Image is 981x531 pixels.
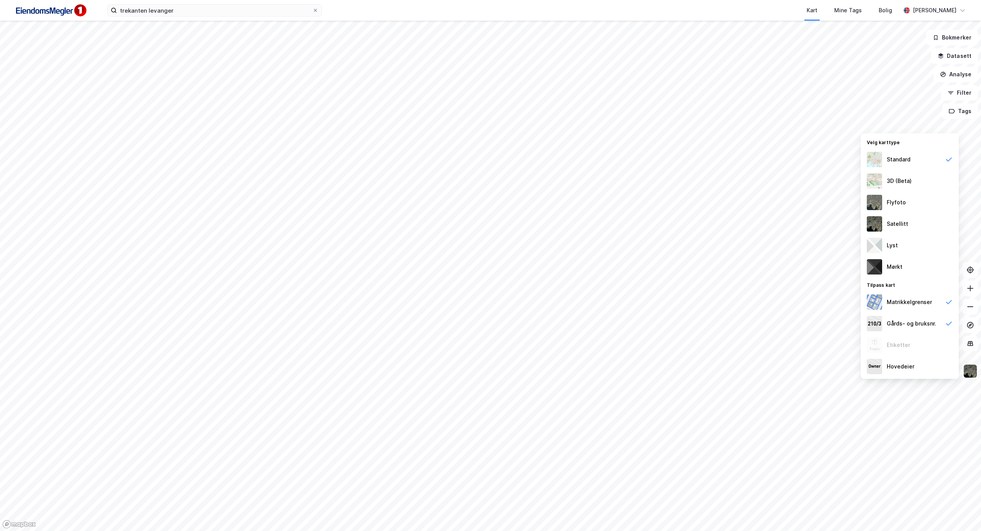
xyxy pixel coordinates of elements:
[867,359,882,374] img: majorOwner.b5e170eddb5c04bfeeff.jpeg
[867,337,882,353] img: Z
[933,67,978,82] button: Analyse
[117,5,312,16] input: Søk på adresse, matrikkel, gårdeiere, leietakere eller personer
[887,262,902,271] div: Mørkt
[887,362,914,371] div: Hovedeier
[887,340,910,350] div: Etiketter
[867,195,882,210] img: Z
[2,520,36,529] a: Mapbox homepage
[867,238,882,253] img: luj3wr1y2y3+OchiMxRmMxRlscgabnMEmZ7DJGWxyBpucwSZnsMkZbHIGm5zBJmewyRlscgabnMEmZ7DJGWxyBpucwSZnsMkZ...
[887,241,898,250] div: Lyst
[867,152,882,167] img: Z
[963,364,978,378] img: 9k=
[943,494,981,531] div: Kontrollprogram for chat
[887,176,912,186] div: 3D (Beta)
[867,294,882,310] img: cadastreBorders.cfe08de4b5ddd52a10de.jpeg
[12,2,89,19] img: F4PB6Px+NJ5v8B7XTbfpPpyloAAAAASUVORK5CYII=
[941,85,978,100] button: Filter
[861,278,959,291] div: Tilpass kart
[887,219,908,229] div: Satellitt
[879,6,892,15] div: Bolig
[867,259,882,275] img: nCdM7BzjoCAAAAAElFTkSuQmCC
[887,155,910,164] div: Standard
[913,6,956,15] div: [PERSON_NAME]
[807,6,817,15] div: Kart
[943,494,981,531] iframe: Chat Widget
[861,135,959,149] div: Velg karttype
[887,198,906,207] div: Flyfoto
[887,319,936,328] div: Gårds- og bruksnr.
[942,104,978,119] button: Tags
[867,216,882,232] img: 9k=
[867,173,882,189] img: Z
[867,316,882,331] img: cadastreKeys.547ab17ec502f5a4ef2b.jpeg
[926,30,978,45] button: Bokmerker
[931,48,978,64] button: Datasett
[887,298,932,307] div: Matrikkelgrenser
[834,6,862,15] div: Mine Tags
